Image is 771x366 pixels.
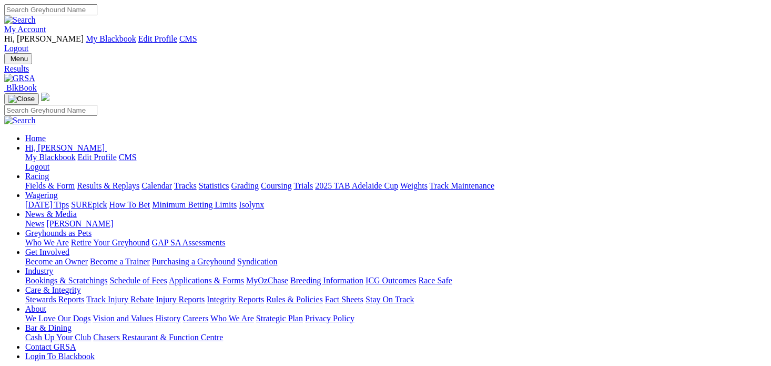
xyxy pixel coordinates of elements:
[25,143,105,152] span: Hi, [PERSON_NAME]
[246,276,288,285] a: MyOzChase
[25,314,767,323] div: About
[25,143,107,152] a: Hi, [PERSON_NAME]
[119,153,137,162] a: CMS
[4,34,84,43] span: Hi, [PERSON_NAME]
[25,229,92,238] a: Greyhounds as Pets
[25,248,69,256] a: Get Involved
[25,134,46,143] a: Home
[25,153,767,172] div: Hi, [PERSON_NAME]
[109,200,150,209] a: How To Bet
[179,34,197,43] a: CMS
[400,181,428,190] a: Weights
[138,34,177,43] a: Edit Profile
[366,295,414,304] a: Stay On Track
[25,323,72,332] a: Bar & Dining
[199,181,229,190] a: Statistics
[25,266,53,275] a: Industry
[293,181,313,190] a: Trials
[25,219,44,228] a: News
[315,181,398,190] a: 2025 TAB Adelaide Cup
[4,25,46,34] a: My Account
[207,295,264,304] a: Integrity Reports
[25,191,58,200] a: Wagering
[25,295,84,304] a: Stewards Reports
[25,257,88,266] a: Become an Owner
[25,153,76,162] a: My Blackbook
[4,64,767,74] a: Results
[325,295,363,304] a: Fact Sheets
[71,200,107,209] a: SUREpick
[239,200,264,209] a: Isolynx
[4,15,36,25] img: Search
[4,44,28,53] a: Logout
[25,238,69,247] a: Who We Are
[8,95,35,103] img: Close
[78,153,117,162] a: Edit Profile
[152,200,237,209] a: Minimum Betting Limits
[266,295,323,304] a: Rules & Policies
[25,285,81,294] a: Care & Integrity
[25,210,77,219] a: News & Media
[25,276,767,285] div: Industry
[25,200,69,209] a: [DATE] Tips
[261,181,292,190] a: Coursing
[4,53,32,64] button: Toggle navigation
[210,314,254,323] a: Who We Are
[4,83,37,92] a: BlkBook
[25,295,767,304] div: Care & Integrity
[4,34,767,53] div: My Account
[4,116,36,125] img: Search
[182,314,208,323] a: Careers
[152,238,226,247] a: GAP SA Assessments
[25,181,75,190] a: Fields & Form
[155,314,180,323] a: History
[25,162,49,171] a: Logout
[256,314,303,323] a: Strategic Plan
[25,333,91,342] a: Cash Up Your Club
[141,181,172,190] a: Calendar
[305,314,354,323] a: Privacy Policy
[237,257,277,266] a: Syndication
[25,257,767,266] div: Get Involved
[93,314,153,323] a: Vision and Values
[25,276,107,285] a: Bookings & Scratchings
[46,219,113,228] a: [PERSON_NAME]
[6,83,37,92] span: BlkBook
[93,333,223,342] a: Chasers Restaurant & Function Centre
[109,276,167,285] a: Schedule of Fees
[86,295,154,304] a: Track Injury Rebate
[25,172,49,181] a: Racing
[25,304,46,313] a: About
[4,105,97,116] input: Search
[25,219,767,229] div: News & Media
[418,276,452,285] a: Race Safe
[4,93,39,105] button: Toggle navigation
[71,238,150,247] a: Retire Your Greyhound
[41,93,49,101] img: logo-grsa-white.png
[25,352,95,361] a: Login To Blackbook
[90,257,150,266] a: Become a Trainer
[25,200,767,210] div: Wagering
[25,238,767,248] div: Greyhounds as Pets
[25,181,767,191] div: Racing
[25,314,90,323] a: We Love Our Dogs
[77,181,139,190] a: Results & Replays
[430,181,494,190] a: Track Maintenance
[366,276,416,285] a: ICG Outcomes
[174,181,197,190] a: Tracks
[231,181,259,190] a: Grading
[11,55,28,63] span: Menu
[86,34,136,43] a: My Blackbook
[4,74,35,83] img: GRSA
[156,295,205,304] a: Injury Reports
[152,257,235,266] a: Purchasing a Greyhound
[25,342,76,351] a: Contact GRSA
[4,4,97,15] input: Search
[169,276,244,285] a: Applications & Forms
[290,276,363,285] a: Breeding Information
[25,333,767,342] div: Bar & Dining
